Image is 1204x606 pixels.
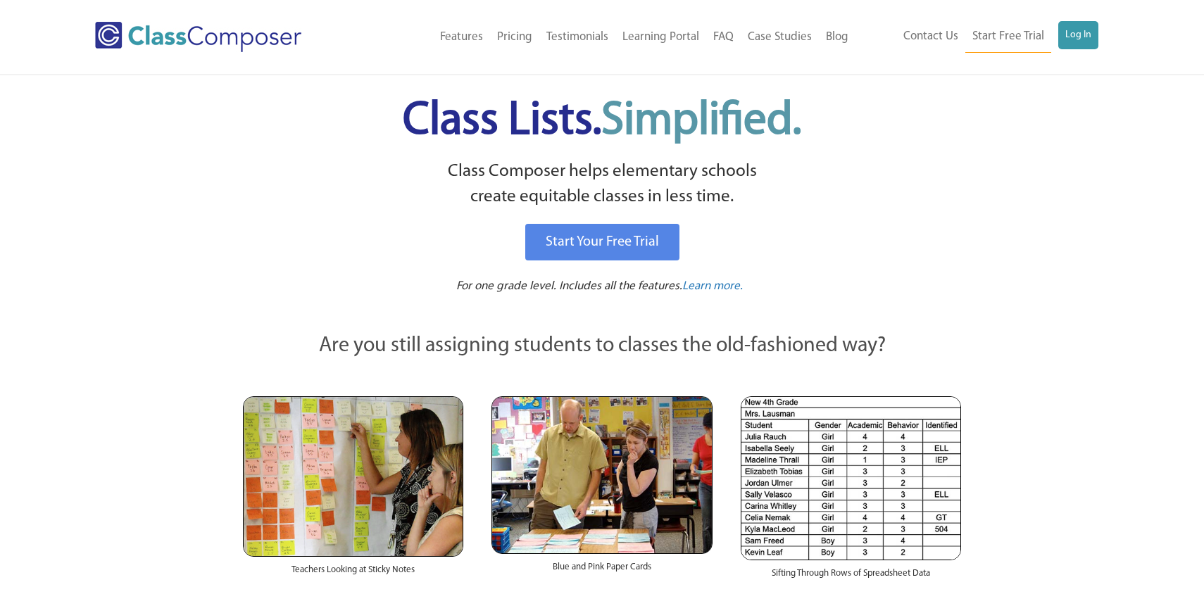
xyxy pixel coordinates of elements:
[456,280,682,292] span: For one grade level. Includes all the features.
[241,159,963,210] p: Class Composer helps elementary schools create equitable classes in less time.
[1058,21,1098,49] a: Log In
[741,396,961,560] img: Spreadsheets
[525,224,679,260] a: Start Your Free Trial
[243,557,463,591] div: Teachers Looking at Sticky Notes
[490,22,539,53] a: Pricing
[491,554,712,588] div: Blue and Pink Paper Cards
[601,99,801,144] span: Simplified.
[896,21,965,52] a: Contact Us
[682,278,743,296] a: Learn more.
[243,331,961,362] p: Are you still assigning students to classes the old-fashioned way?
[706,22,741,53] a: FAQ
[491,396,712,553] img: Blue and Pink Paper Cards
[433,22,490,53] a: Features
[359,22,855,53] nav: Header Menu
[403,99,801,144] span: Class Lists.
[615,22,706,53] a: Learning Portal
[741,560,961,594] div: Sifting Through Rows of Spreadsheet Data
[855,21,1098,53] nav: Header Menu
[95,22,301,52] img: Class Composer
[682,280,743,292] span: Learn more.
[539,22,615,53] a: Testimonials
[965,21,1051,53] a: Start Free Trial
[819,22,855,53] a: Blog
[243,396,463,557] img: Teachers Looking at Sticky Notes
[741,22,819,53] a: Case Studies
[546,235,659,249] span: Start Your Free Trial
